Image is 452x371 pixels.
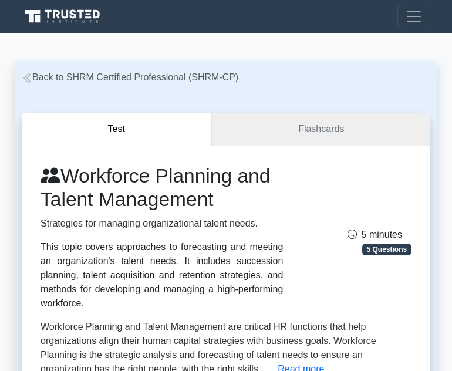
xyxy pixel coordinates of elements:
[22,72,238,82] a: Back to SHRM Certified Professional (SHRM-CP)
[22,113,212,146] button: Test
[212,113,430,146] a: Flashcards
[362,244,411,255] span: 5 Questions
[41,240,283,311] div: This topic covers approaches to forecasting and meeting an organization's talent needs. It includ...
[41,164,283,212] h1: Workforce Planning and Talent Management
[41,217,283,231] p: Strategies for managing organizational talent needs.
[397,5,430,28] button: Toggle navigation
[348,230,402,240] span: 5 minutes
